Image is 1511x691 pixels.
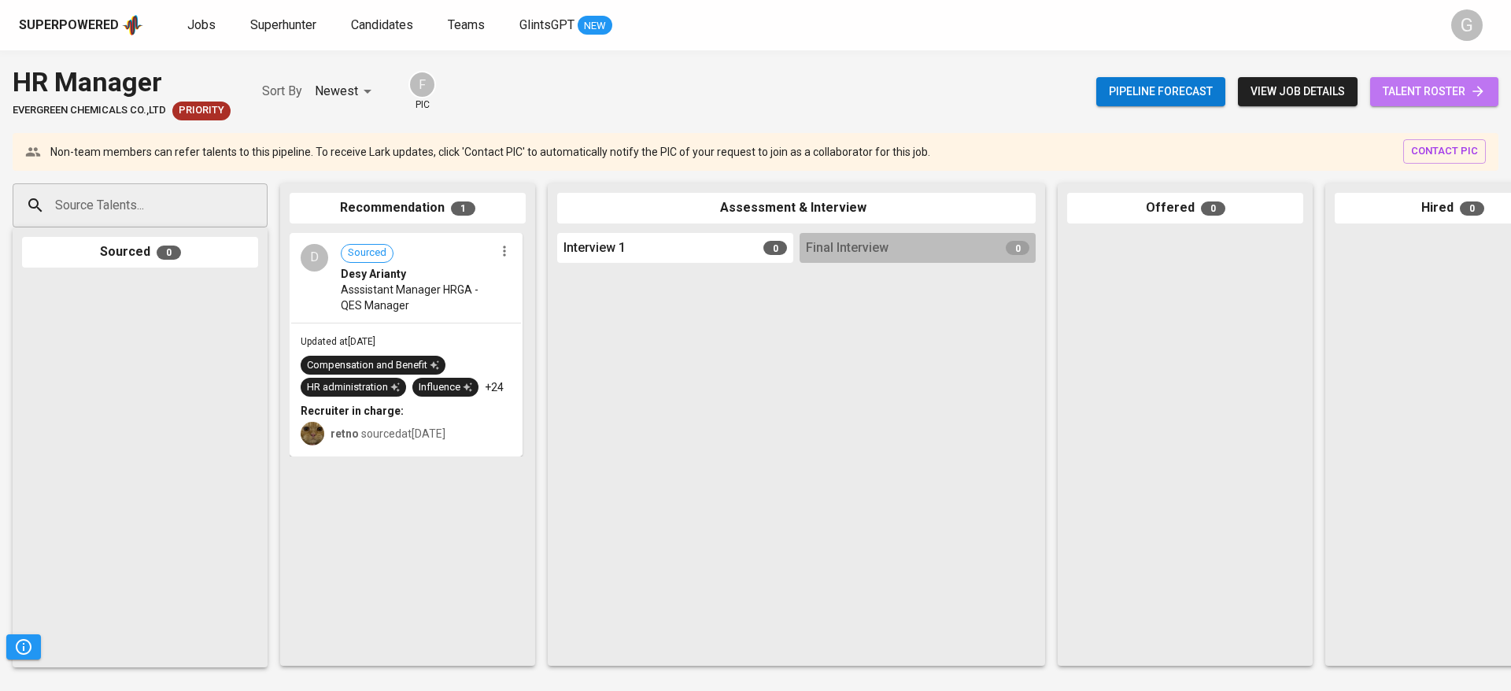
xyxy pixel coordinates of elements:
[13,103,166,118] span: EVERGREEN CHEMICALS CO.,LTD
[519,17,574,32] span: GlintsGPT
[13,63,231,102] div: HR Manager
[351,16,416,35] a: Candidates
[1238,77,1358,106] button: view job details
[50,144,930,160] p: Non-team members can refer talents to this pipeline. To receive Lark updates, click 'Contact PIC'...
[485,379,504,395] p: +24
[122,13,143,37] img: app logo
[250,17,316,32] span: Superhunter
[19,13,143,37] a: Superpoweredapp logo
[301,244,328,272] div: D
[342,246,393,261] span: Sourced
[557,193,1036,224] div: Assessment & Interview
[1383,82,1486,102] span: talent roster
[187,17,216,32] span: Jobs
[315,77,377,106] div: Newest
[307,358,439,373] div: Compensation and Benefit
[341,266,406,282] span: Desy Arianty
[172,103,231,118] span: Priority
[578,18,612,34] span: NEW
[250,16,320,35] a: Superhunter
[1451,9,1483,41] div: G
[301,422,324,445] img: ec6c0910-f960-4a00-a8f8-c5744e41279e.jpg
[331,427,445,440] span: sourced at [DATE]
[763,241,787,255] span: 0
[157,246,181,260] span: 0
[301,405,404,417] b: Recruiter in charge:
[1006,241,1029,255] span: 0
[331,427,359,440] b: retno
[307,380,400,395] div: HR administration
[1109,82,1213,102] span: Pipeline forecast
[519,16,612,35] a: GlintsGPT NEW
[451,201,475,216] span: 1
[1201,201,1225,216] span: 0
[290,193,526,224] div: Recommendation
[6,634,41,660] button: Pipeline Triggers
[172,102,231,120] div: New Job received from Demand Team
[315,82,358,101] p: Newest
[1096,77,1225,106] button: Pipeline forecast
[301,336,375,347] span: Updated at [DATE]
[19,17,119,35] div: Superpowered
[563,239,626,257] span: Interview 1
[262,82,302,101] p: Sort By
[408,71,436,98] div: F
[408,71,436,112] div: pic
[1411,142,1478,161] span: contact pic
[1251,82,1345,102] span: view job details
[187,16,219,35] a: Jobs
[259,204,262,207] button: Open
[448,17,485,32] span: Teams
[1067,193,1303,224] div: Offered
[806,239,888,257] span: Final Interview
[448,16,488,35] a: Teams
[22,237,258,268] div: Sourced
[1370,77,1498,106] a: talent roster
[419,380,472,395] div: Influence
[1460,201,1484,216] span: 0
[1403,139,1486,164] button: contact pic
[290,233,523,457] div: DSourcedDesy AriantyAsssistant Manager HRGA - QES ManagerUpdated at[DATE]Compensation and Benefit...
[351,17,413,32] span: Candidates
[341,282,494,313] span: Asssistant Manager HRGA - QES Manager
